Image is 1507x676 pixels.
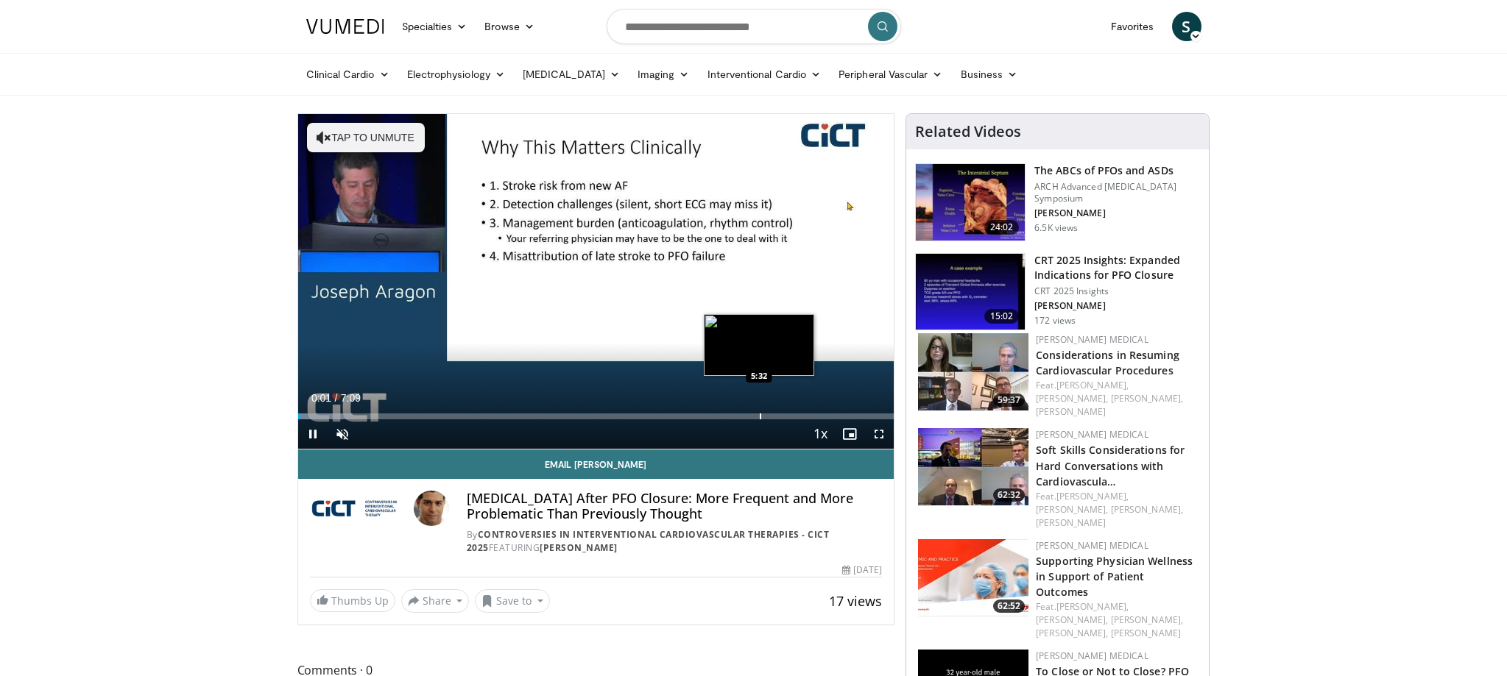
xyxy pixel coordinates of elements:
div: Feat. [1036,600,1197,640]
img: 3d2602c2-0fbf-4640-a4d7-b9bb9a5781b8.150x105_q85_crop-smart_upscale.jpg [916,164,1025,241]
span: / [335,392,338,404]
div: By FEATURING [467,528,882,555]
a: [PERSON_NAME], [1036,613,1108,626]
a: Favorites [1102,12,1163,41]
span: 7:09 [341,392,361,404]
div: Feat. [1036,490,1197,530]
p: CRT 2025 Insights [1034,285,1200,297]
img: image.jpeg [704,314,814,376]
a: Peripheral Vascular [830,60,951,89]
img: d012f2d3-a544-4bca-9e12-ffcd48053efe.150x105_q85_crop-smart_upscale.jpg [916,254,1025,330]
a: Soft Skills Considerations for Hard Conversations with Cardiovascula… [1036,443,1185,488]
span: 59:37 [993,394,1025,407]
a: [PERSON_NAME] Medical [1036,333,1148,346]
a: Interventional Cardio [699,60,830,89]
a: [PERSON_NAME] [1036,516,1106,529]
img: e2c830be-3a53-4107-8000-560c79d4122f.150x105_q85_crop-smart_upscale.jpg [918,333,1028,410]
img: 52186a79-a81b-4bb1-bc60-faeab361462b.150x105_q85_crop-smart_upscale.jpg [918,428,1028,505]
a: 62:32 [918,428,1028,505]
span: 62:52 [993,599,1025,613]
a: [PERSON_NAME], [1036,627,1108,639]
a: [PERSON_NAME], [1111,613,1183,626]
a: [PERSON_NAME] Medical [1036,539,1148,552]
span: 15:02 [984,309,1020,324]
h4: Related Videos [915,123,1021,140]
p: ARCH Advanced [MEDICAL_DATA] Symposium [1034,181,1200,204]
button: Tap to unmute [307,123,425,152]
a: [PERSON_NAME], [1056,379,1129,391]
h3: The ABCs of PFOs and ASDs [1034,163,1200,178]
p: 172 views [1034,315,1076,327]
span: 62:32 [993,488,1025,502]
button: Save to [475,589,550,613]
video-js: Video Player [298,114,894,449]
a: [PERSON_NAME] [1036,405,1106,418]
div: [DATE] [842,563,882,577]
a: Specialties [393,12,476,41]
button: Playback Rate [805,419,835,449]
button: Unmute [328,419,357,449]
a: Clinical Cardio [297,60,398,89]
p: 6.5K views [1034,222,1078,234]
a: 15:02 CRT 2025 Insights: Expanded Indications for PFO Closure CRT 2025 Insights [PERSON_NAME] 172... [915,253,1200,331]
a: [PERSON_NAME] Medical [1036,650,1148,662]
a: Imaging [629,60,699,89]
a: [MEDICAL_DATA] [514,60,629,89]
a: [PERSON_NAME], [1111,392,1183,405]
p: [PERSON_NAME] [1034,300,1200,312]
img: Avatar [414,491,449,526]
a: 59:37 [918,333,1028,410]
button: Pause [298,419,328,449]
a: Browse [476,12,543,41]
a: Business [952,60,1027,89]
span: 24:02 [984,220,1020,235]
a: Email [PERSON_NAME] [298,449,894,479]
div: Progress Bar [298,413,894,419]
span: 17 views [829,592,882,610]
img: Controversies in Interventional Cardiovascular Therapies - CICT 2025 [310,491,408,526]
button: Share [401,589,470,613]
a: Supporting Physician Wellness in Support of Patient Outcomes [1036,554,1193,599]
a: [PERSON_NAME], [1111,503,1183,516]
a: [PERSON_NAME] Medical [1036,428,1148,441]
img: VuMedi Logo [306,19,384,34]
input: Search topics, interventions [607,9,901,44]
img: 7f223bec-6aed-48e0-b885-ceb40c23d747.150x105_q85_crop-smart_upscale.jpg [918,539,1028,616]
a: 62:52 [918,539,1028,616]
div: Feat. [1036,379,1197,419]
p: [PERSON_NAME] [1034,207,1200,219]
button: Enable picture-in-picture mode [835,419,864,449]
span: 0:01 [311,392,331,404]
a: [PERSON_NAME], [1056,490,1129,502]
a: [PERSON_NAME] [1111,627,1181,639]
a: Thumbs Up [310,589,395,612]
a: 24:02 The ABCs of PFOs and ASDs ARCH Advanced [MEDICAL_DATA] Symposium [PERSON_NAME] 6.5K views [915,163,1200,241]
a: [PERSON_NAME] [540,541,618,554]
a: [PERSON_NAME], [1036,392,1108,405]
a: S [1172,12,1201,41]
a: [PERSON_NAME], [1056,600,1129,613]
a: [PERSON_NAME], [1036,503,1108,516]
a: Controversies in Interventional Cardiovascular Therapies - CICT 2025 [467,528,830,554]
h4: [MEDICAL_DATA] After PFO Closure: More Frequent and More Problematic Than Previously Thought [467,491,882,522]
h3: CRT 2025 Insights: Expanded Indications for PFO Closure [1034,253,1200,282]
button: Fullscreen [864,419,894,449]
a: Considerations in Resuming Cardiovascular Procedures [1036,348,1179,377]
a: Electrophysiology [398,60,514,89]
